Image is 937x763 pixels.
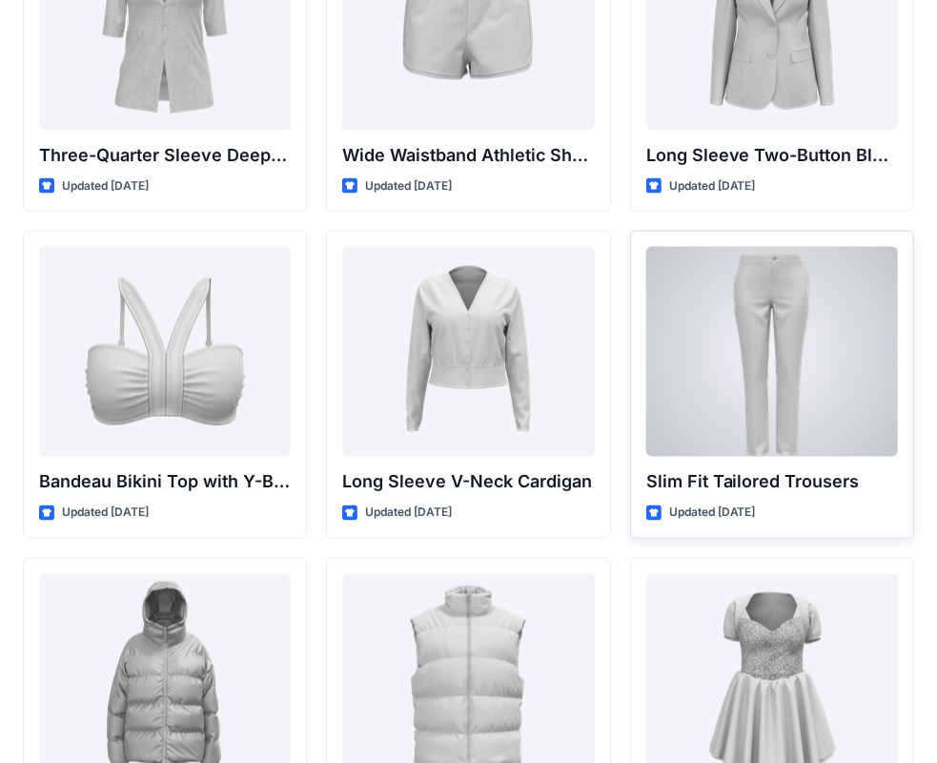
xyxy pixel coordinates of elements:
p: Updated [DATE] [669,176,756,196]
p: Three-Quarter Sleeve Deep V-Neck Button-Down Top [39,142,291,169]
p: Bandeau Bikini Top with Y-Back Straps and Stitch Detail [39,468,291,495]
p: Updated [DATE] [365,176,452,196]
p: Long Sleeve V-Neck Cardigan [342,468,594,495]
p: Long Sleeve Two-Button Blazer with Flap Pockets [646,142,898,169]
p: Updated [DATE] [669,503,756,523]
p: Wide Waistband Athletic Shorts [342,142,594,169]
a: Long Sleeve V-Neck Cardigan [342,247,594,457]
a: Slim Fit Tailored Trousers [646,247,898,457]
p: Updated [DATE] [62,503,149,523]
p: Updated [DATE] [62,176,149,196]
a: Bandeau Bikini Top with Y-Back Straps and Stitch Detail [39,247,291,457]
p: Slim Fit Tailored Trousers [646,468,898,495]
p: Updated [DATE] [365,503,452,523]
